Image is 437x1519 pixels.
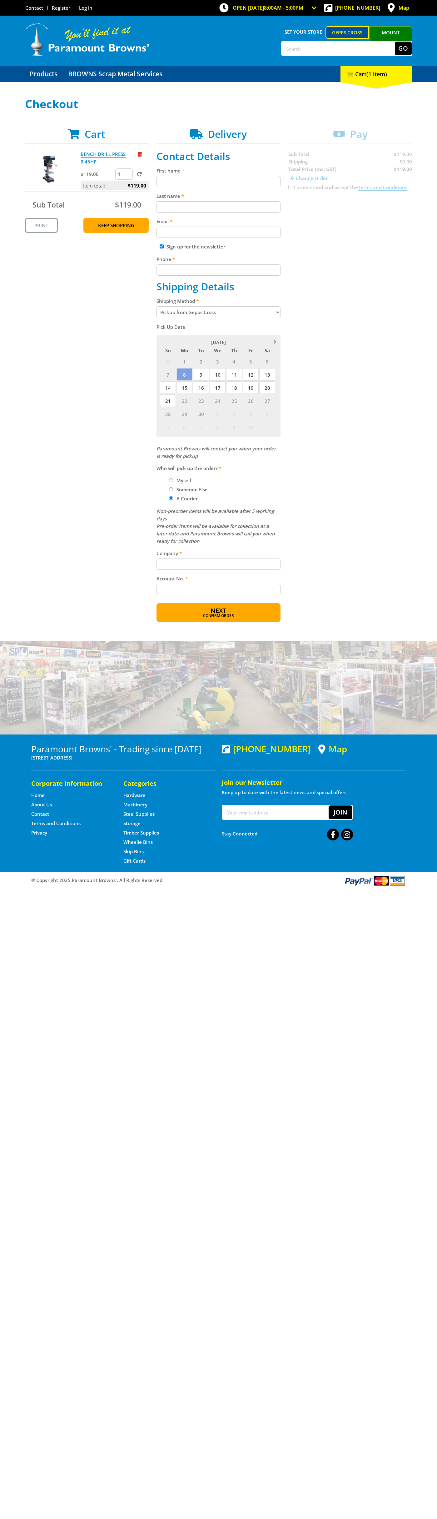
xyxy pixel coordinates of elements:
span: 6 [176,421,192,433]
span: 12 [243,368,259,381]
label: A Courier [174,493,200,504]
label: Sign up for the newsletter [166,243,225,250]
span: 3 [243,408,259,420]
div: Cart [340,66,412,82]
div: ® Copyright 2025 Paramount Browns'. All Rights Reserved. [25,875,412,886]
span: 8 [176,368,192,381]
span: 17 [210,381,226,394]
input: Search [282,42,395,55]
p: Item total: [81,181,149,190]
label: Shipping Method [156,297,281,305]
span: 8 [210,421,226,433]
span: 9 [226,421,242,433]
a: Go to the Contact page [31,811,49,817]
span: 2 [226,408,242,420]
a: BENCH DRILL PRESS 0.45HP [81,151,126,165]
span: Set your store [281,26,326,38]
a: Gepps Cross [325,26,369,39]
span: Fr [243,346,259,354]
span: 28 [160,408,176,420]
span: 23 [193,394,209,407]
p: $119.00 [81,170,114,178]
span: OPEN [DATE] [233,4,303,11]
em: Paramount Browns will contact you when your order is ready for pickup [156,445,276,459]
a: Go to the Products page [25,66,62,82]
span: 1 [176,355,192,368]
input: Please select who will pick up the order. [169,487,173,491]
h5: Corporate Information [31,779,111,788]
label: Pick Up Date [156,323,281,331]
a: Go to the Contact page [25,5,43,11]
span: 25 [226,394,242,407]
span: 4 [226,355,242,368]
div: [PHONE_NUMBER] [222,744,311,754]
button: Join [329,805,352,819]
span: Delivery [208,127,247,141]
a: Go to the Terms and Conditions page [31,820,81,827]
label: Someone Else [174,484,210,495]
label: Who will pick up the order? [156,464,281,472]
span: 26 [243,394,259,407]
h3: Paramount Browns' - Trading since [DATE] [31,744,216,754]
label: Phone [156,255,281,263]
span: Sub Total [32,200,65,210]
a: Go to the Skip Bins page [123,848,144,855]
a: Go to the Privacy page [31,830,47,836]
span: 31 [160,355,176,368]
span: $119.00 [115,200,141,210]
h1: Checkout [25,98,412,110]
span: 9 [193,368,209,381]
span: Sa [259,346,275,354]
input: Please enter your account number. [156,584,281,595]
span: Confirm order [170,614,267,618]
span: 10 [243,421,259,433]
label: First name [156,167,281,174]
span: 11 [259,421,275,433]
span: 13 [259,368,275,381]
span: 1 [210,408,226,420]
p: Keep up to date with the latest news and special offers. [222,789,406,796]
span: 30 [193,408,209,420]
span: $119.00 [128,181,146,190]
span: 22 [176,394,192,407]
span: 2 [193,355,209,368]
a: Go to the About Us page [31,801,52,808]
span: 29 [176,408,192,420]
a: Go to the Timber Supplies page [123,830,159,836]
label: Company [156,549,281,557]
a: Remove from cart [138,151,142,157]
a: Keep Shopping [83,218,149,233]
a: Go to the BROWNS Scrap Metal Services page [63,66,167,82]
h5: Join our Newsletter [222,778,406,787]
span: 16 [193,381,209,394]
span: Next [211,606,226,615]
span: 10 [210,368,226,381]
span: [DATE] [211,339,226,345]
span: 20 [259,381,275,394]
span: We [210,346,226,354]
span: 11 [226,368,242,381]
a: Go to the Wheelie Bins page [123,839,153,845]
span: Th [226,346,242,354]
label: Account No. [156,575,281,582]
label: Myself [174,475,193,486]
span: 4 [259,408,275,420]
input: Please enter your email address. [156,227,281,238]
a: Go to the Machinery page [123,801,147,808]
h5: Categories [123,779,203,788]
img: Paramount Browns' [25,22,150,57]
img: PayPal, Mastercard, Visa accepted [344,875,406,886]
span: 5 [243,355,259,368]
div: Stay Connected [222,826,353,841]
em: Non-preorder items will be available after 5 working days Pre-order items will be available for c... [156,508,275,544]
a: Go to the Hardware page [123,792,146,799]
span: (1 item) [366,70,387,78]
input: Please select who will pick up the order. [169,478,173,482]
p: [STREET_ADDRESS] [31,754,216,761]
a: View a map of Gepps Cross location [318,744,347,754]
select: Please select a shipping method. [156,306,281,318]
span: Su [160,346,176,354]
input: Please enter your first name. [156,176,281,187]
span: 7 [160,368,176,381]
img: BENCH DRILL PRESS 0.45HP [31,150,68,188]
